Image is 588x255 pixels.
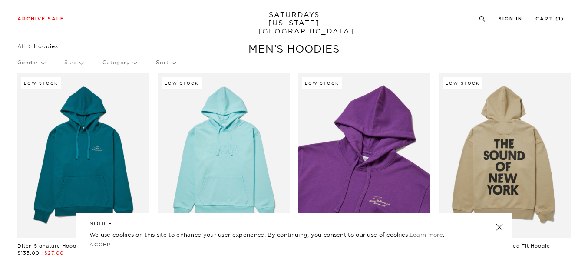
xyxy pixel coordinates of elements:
[17,17,64,21] a: Archive Sale
[17,53,45,73] p: Gender
[89,230,468,239] p: We use cookies on this site to enhance your user experience. By continuing, you consent to our us...
[17,43,25,50] a: All
[302,77,342,89] div: Low Stock
[64,53,83,73] p: Size
[162,77,202,89] div: Low Stock
[34,43,58,50] span: Hoodies
[89,220,499,228] h5: NOTICE
[89,242,115,248] a: Accept
[535,17,564,21] a: Cart (1)
[17,243,82,249] a: Ditch Signature Hoodie
[443,77,482,89] div: Low Stock
[102,53,136,73] p: Category
[258,10,330,35] a: SATURDAYS[US_STATE][GEOGRAPHIC_DATA]
[21,77,61,89] div: Low Stock
[156,53,175,73] p: Sort
[410,231,443,238] a: Learn more
[558,17,561,21] small: 1
[499,17,522,21] a: Sign In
